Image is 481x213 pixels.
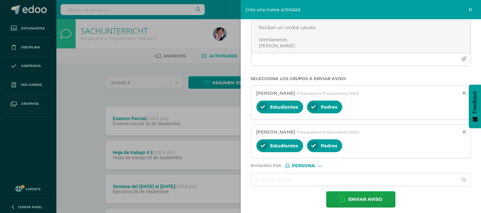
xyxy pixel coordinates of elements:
span: [PERSON_NAME] [256,129,295,135]
button: Enviar aviso [326,191,395,208]
span: Padres [321,143,337,149]
button: Feedback - Mostrar encuesta [469,85,481,128]
label: Selecciona los grupos a enviar aviso : [251,76,471,81]
span: Estudiantes [270,104,298,110]
span: [PERSON_NAME] [256,90,295,96]
span: Estudiantes [270,143,298,149]
span: Preparatoria Preparatoria 19631 [297,91,360,96]
span: Feedback [472,91,478,113]
span: Padres [321,104,337,110]
input: Ej. Mario Galindo [251,173,458,186]
span: Búsqueda por : [251,164,282,168]
textarea: Estimados padres de familia de Preparatoria: Por medio de la presente, deseo informarles que las ... [251,21,471,53]
span: Enviar aviso [348,192,382,207]
span: Preparatoria Preparatoria 19621 [297,130,360,135]
span: Persona [292,164,315,168]
div: [object Object] [285,163,333,168]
